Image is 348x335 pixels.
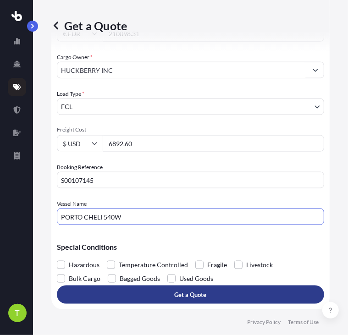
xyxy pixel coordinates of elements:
span: Freight Cost [57,126,324,133]
input: Your internal reference [57,172,324,188]
span: T [15,308,20,318]
input: Enter amount [103,135,324,152]
span: Temperature Controlled [119,258,188,272]
span: Bulk Cargo [69,272,100,286]
a: Terms of Use [288,319,319,326]
input: Enter name [57,209,324,225]
button: Get a Quote [57,286,324,304]
label: Vessel Name [57,199,87,209]
span: FCL [61,102,72,111]
span: Livestock [246,258,273,272]
p: Get a Quote [51,18,127,33]
span: Load Type [57,89,84,99]
label: Cargo Owner [57,53,93,62]
button: Show suggestions [307,62,324,78]
label: Booking Reference [57,163,103,172]
a: Privacy Policy [247,319,281,326]
span: Used Goods [179,272,213,286]
span: Bagged Goods [120,272,160,286]
span: Fragile [207,258,227,272]
p: Special Conditions [57,243,324,251]
p: Get a Quote [175,290,207,299]
input: Full name [57,62,307,78]
span: Hazardous [69,258,99,272]
button: FCL [57,99,324,115]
